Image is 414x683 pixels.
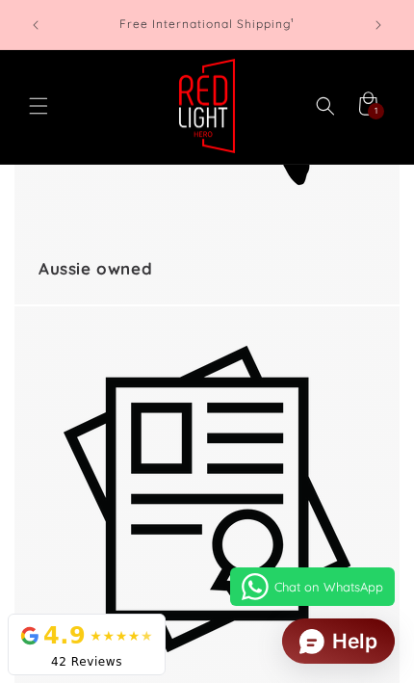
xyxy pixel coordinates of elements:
[304,85,347,127] summary: Search
[357,4,400,46] button: Next announcement
[299,629,324,654] img: widget icon
[375,103,378,119] span: 1
[39,258,152,278] strong: Aussie owned
[230,567,395,606] a: Chat on WhatsApp
[178,58,236,155] img: Red Light Hero
[14,4,57,46] button: Previous announcement
[274,579,383,594] span: Chat on WhatsApp
[119,16,295,31] span: Free International Shipping¹
[171,50,244,162] a: Red Light Hero
[332,631,377,651] div: Help
[17,85,60,127] summary: Menu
